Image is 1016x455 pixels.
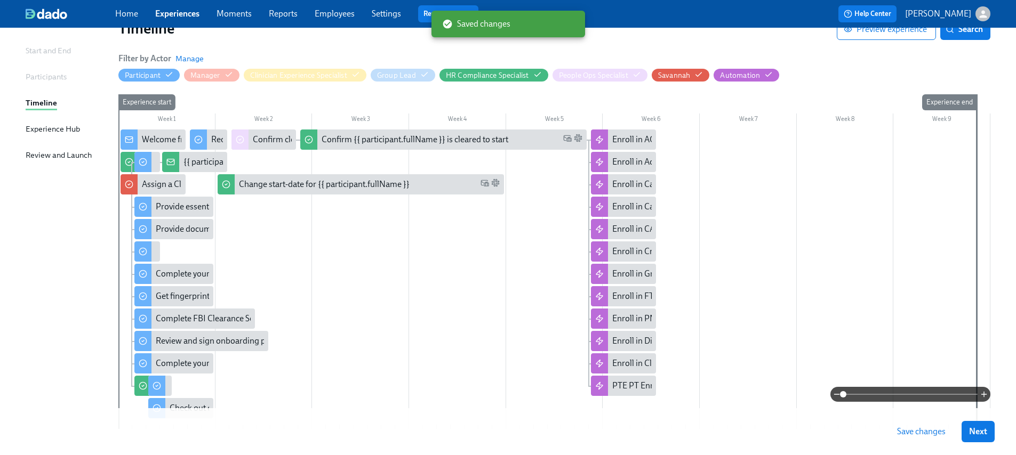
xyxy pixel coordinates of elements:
[591,197,656,217] div: Enroll in Care Experience/ Discharge Planner Onboarding
[269,9,298,19] a: Reports
[591,129,656,150] div: Enroll in AC Onboarding
[156,223,309,235] div: Provide documents for your I9 verification
[231,129,297,150] div: Confirm cleared by People Ops
[134,353,213,373] div: Complete your Docusign forms
[156,290,219,302] div: Get fingerprinted
[612,246,733,257] div: Enroll in Crisis Team Onboarding
[591,331,656,351] div: Enroll in Dietitian Onboarding
[121,129,186,150] div: Welcome from the Charlie Health Compliance Team 👋
[563,134,572,146] span: Work Email
[142,178,564,190] div: Assign a Clinician Experience Specialist for {{ participant.fullName }} (start-date {{ participan...
[115,9,138,19] a: Home
[612,178,732,190] div: Enroll in Care Coach Onboarding
[905,8,971,20] p: [PERSON_NAME]
[217,9,252,19] a: Moments
[253,134,365,145] div: Confirm cleared by People Ops
[134,286,213,306] div: Get fingerprinted
[134,219,213,239] div: Provide documents for your I9 verification
[481,178,489,191] span: Work Email
[700,113,797,127] div: Week 7
[215,113,313,127] div: Week 2
[26,9,115,19] a: dado
[612,357,743,369] div: Enroll in Clinical Admin Onboarding
[315,9,355,19] a: Employees
[156,201,322,213] div: Provide essential professional documentation
[312,113,409,127] div: Week 3
[134,264,213,284] div: Complete your drug screening
[714,69,779,82] button: Automation
[591,286,656,306] div: Enroll in FTE Primary Therapists Onboarding
[797,113,894,127] div: Week 8
[838,5,897,22] button: Help Center
[26,45,71,56] div: Start and End
[844,9,891,19] span: Help Center
[591,264,656,284] div: Enroll in Group Facilitators Onboarding
[118,94,175,110] div: Experience start
[121,174,186,194] div: Assign a Clinician Experience Specialist for {{ participant.fullName }} (start-date {{ participan...
[118,19,837,38] h1: Timeline
[837,19,936,40] button: Preview experience
[442,18,510,30] span: Saved changes
[591,308,656,329] div: Enroll in PMHNP Onboarding
[218,174,504,194] div: Change start-date for {{ participant.fullName }}
[574,134,582,146] span: Slack
[190,70,220,80] div: Hide Manager
[948,24,983,35] span: Search
[922,94,977,110] div: Experience end
[418,5,478,22] button: Review us on G2
[591,219,656,239] div: Enroll in CAT Onboarding
[506,113,603,127] div: Week 5
[184,69,239,82] button: Manager
[183,156,401,168] div: {{ participant.fullName }} has filled out the onboarding form
[491,178,500,191] span: Slack
[603,113,700,127] div: Week 6
[372,9,401,19] a: Settings
[156,335,394,347] div: Review and sign onboarding paperwork in [GEOGRAPHIC_DATA]
[720,70,760,80] div: Hide Automation
[377,70,416,80] div: Hide Group Lead
[612,268,756,280] div: Enroll in Group Facilitators Onboarding
[26,149,92,161] div: Review and Launch
[371,69,435,82] button: Group Lead
[156,313,363,324] div: Complete FBI Clearance Screening AFTER Fingerprinting
[118,53,171,64] h6: Filter by Actor
[409,113,506,127] div: Week 4
[250,70,347,80] div: Hide Clinician Experience Specialist
[446,70,529,80] div: Hide HR Compliance Specialist
[890,421,953,442] button: Save changes
[591,241,656,262] div: Enroll in Crisis Team Onboarding
[134,331,269,351] div: Review and sign onboarding paperwork in [GEOGRAPHIC_DATA]
[300,129,587,150] div: Confirm {{ participant.fullName }} is cleared to start
[612,156,759,168] div: Enroll in Admissions/Intake Onboarding
[134,197,213,217] div: Provide essential professional documentation
[612,335,722,347] div: Enroll in Dietitian Onboarding
[125,70,161,80] div: Hide Participant
[962,421,995,442] button: Next
[897,426,946,437] span: Save changes
[190,129,227,150] div: Request your equipment
[142,134,342,145] div: Welcome from the Charlie Health Compliance Team 👋
[612,290,776,302] div: Enroll in FTE Primary Therapists Onboarding
[156,268,266,280] div: Complete your drug screening
[846,24,927,35] span: Preview experience
[591,376,656,396] div: PTE PT Enrollment
[940,19,990,40] button: Search
[211,134,301,145] div: Request your equipment
[322,134,508,145] div: Confirm {{ participant.fullName }} is cleared to start
[134,308,255,329] div: Complete FBI Clearance Screening AFTER Fingerprinting
[905,6,990,21] button: [PERSON_NAME]
[423,9,473,19] a: Review us on G2
[591,152,656,172] div: Enroll in Admissions/Intake Onboarding
[26,71,67,83] div: Participants
[652,69,710,82] button: Savannah
[893,113,990,127] div: Week 9
[559,70,628,80] div: Hide People Ops Specialist
[26,123,80,135] div: Experience Hub
[26,9,67,19] img: dado
[175,53,204,64] button: Manage
[612,201,821,213] div: Enroll in Care Experience/ Discharge Planner Onboarding
[162,152,227,172] div: {{ participant.fullName }} has filled out the onboarding form
[26,97,57,109] div: Timeline
[969,426,987,437] span: Next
